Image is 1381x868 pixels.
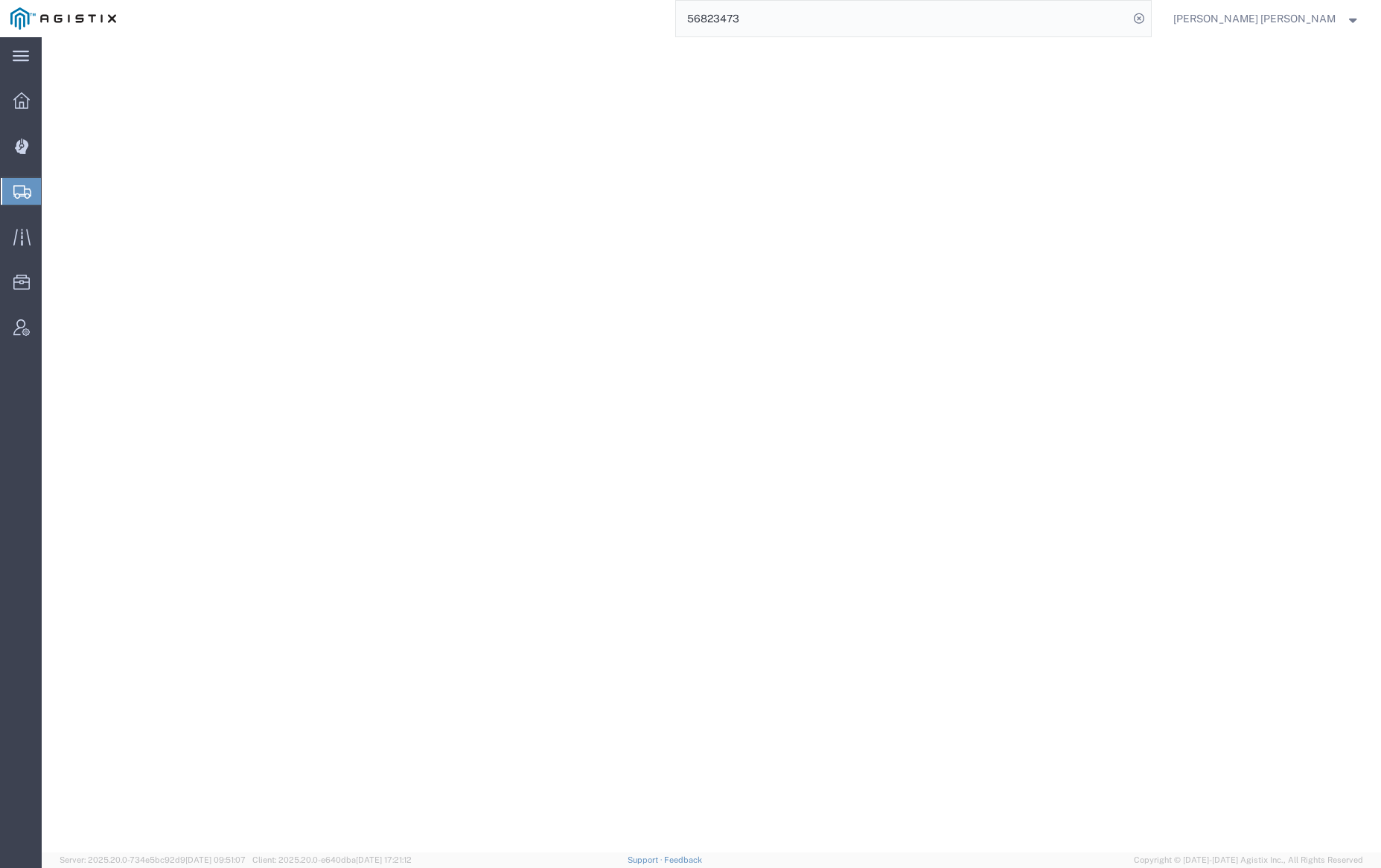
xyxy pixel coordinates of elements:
span: Copyright © [DATE]-[DATE] Agistix Inc., All Rights Reserved [1134,854,1363,867]
button: [PERSON_NAME] [PERSON_NAME] [1173,10,1360,28]
img: logo [10,7,116,30]
span: Server: 2025.20.0-734e5bc92d9 [60,855,246,864]
input: Search for shipment number, reference number [676,1,1129,36]
span: Client: 2025.20.0-e640dba [252,855,412,864]
span: Kayte Bray Dogali [1173,10,1336,27]
span: [DATE] 17:21:12 [356,855,412,864]
a: Feedback [664,855,702,864]
a: Support [628,855,665,864]
span: [DATE] 09:51:07 [185,855,246,864]
iframe: FS Legacy Container [42,37,1381,852]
